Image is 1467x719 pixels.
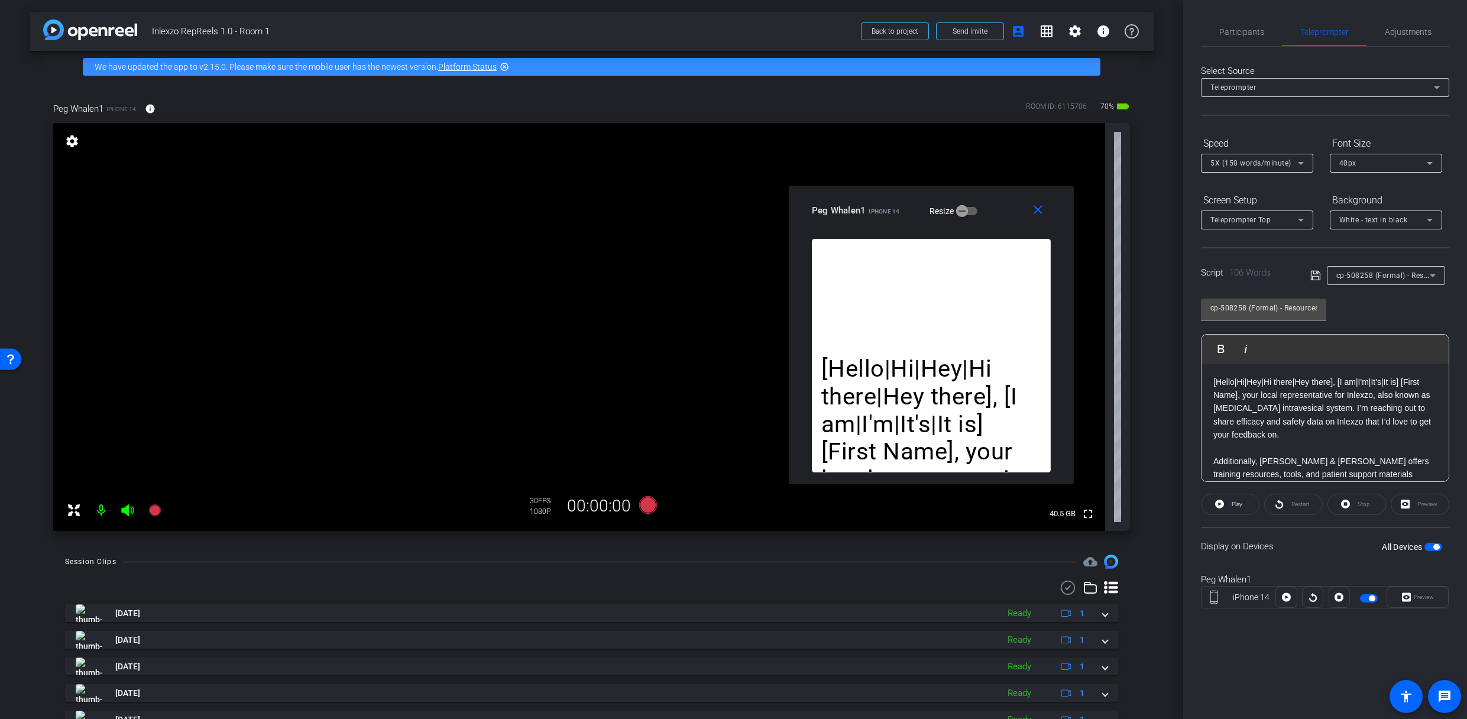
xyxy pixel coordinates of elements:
a: Platform Status [438,62,497,72]
span: Play [1232,501,1242,507]
mat-icon: info [145,103,156,114]
mat-icon: highlight_off [500,62,509,72]
div: iPhone 14 [1226,591,1276,604]
span: Teleprompter [1210,83,1256,92]
span: Peg Whalen1 [53,102,103,115]
img: thumb-nail [76,604,102,622]
img: app-logo [43,20,137,40]
span: 40.5 GB [1045,507,1080,521]
span: 1 [1080,607,1084,620]
span: iPhone 14 [106,105,136,114]
mat-icon: settings [64,134,80,148]
span: Teleprompter Top [1210,216,1271,224]
span: Teleprompter [1300,28,1349,36]
img: thumb-nail [76,684,102,702]
mat-icon: close [1031,203,1045,218]
div: Background [1330,190,1442,210]
span: 70% [1099,97,1116,116]
span: 1 [1080,660,1084,673]
span: [DATE] [115,607,140,620]
span: 40px [1339,159,1356,167]
mat-icon: account_box [1011,24,1025,38]
button: Italic (⌘I) [1235,337,1257,361]
mat-icon: battery_std [1116,99,1130,114]
mat-icon: info [1096,24,1110,38]
span: Participants [1219,28,1264,36]
span: [DATE] [115,634,140,646]
mat-icon: settings [1068,24,1082,38]
mat-icon: fullscreen [1081,507,1095,521]
p: [Hello|Hi|Hey|Hi there|Hey there], [I am|I'm|It's|It is] [First Name], your local representative ... [1213,375,1437,442]
span: iPhone 14 [869,208,899,215]
input: Title [1210,301,1317,315]
span: Peg Whalen1 [812,205,866,216]
img: Session clips [1104,555,1118,569]
mat-icon: cloud_upload [1083,555,1097,569]
div: We have updated the app to v2.15.0. Please make sure the mobile user has the newest version. [83,58,1100,76]
div: Speed [1201,134,1313,154]
span: 1 [1080,687,1084,699]
div: Peg Whalen1 [1201,573,1449,587]
mat-icon: accessibility [1399,689,1413,704]
div: Ready [1002,686,1037,700]
span: [DATE] [115,687,140,699]
div: Script [1201,266,1294,280]
mat-icon: grid_on [1039,24,1054,38]
span: Back to project [872,27,918,35]
span: Adjustments [1385,28,1432,36]
span: White - text in black [1339,216,1408,224]
div: Screen Setup [1201,190,1313,210]
img: thumb-nail [76,631,102,649]
span: Destinations for your clips [1083,555,1097,569]
div: Ready [1002,660,1037,673]
mat-icon: message [1437,689,1452,704]
div: Display on Devices [1201,527,1449,565]
span: Send invite [953,27,987,36]
div: Font Size [1330,134,1442,154]
p: Additionally, [PERSON_NAME] & [PERSON_NAME] offers training resources, tools, and patient support... [1213,455,1437,508]
span: 1 [1080,634,1084,646]
div: 00:00:00 [559,496,639,516]
span: 5X (150 words/minute) [1210,159,1291,167]
span: [DATE] [115,660,140,673]
span: Inlexzo RepReels 1.0 - Room 1 [152,20,854,43]
div: Session Clips [65,556,116,568]
span: 106 Words [1229,267,1271,278]
img: thumb-nail [76,658,102,675]
div: Select Source [1201,64,1449,78]
div: 1080P [530,507,559,516]
label: Resize [930,205,957,217]
div: Ready [1002,633,1037,647]
div: Ready [1002,607,1037,620]
div: ROOM ID: 6115706 [1026,101,1087,118]
label: All Devices [1382,541,1424,553]
button: Bold (⌘B) [1210,337,1232,361]
span: FPS [538,497,550,505]
div: 30 [530,496,559,506]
